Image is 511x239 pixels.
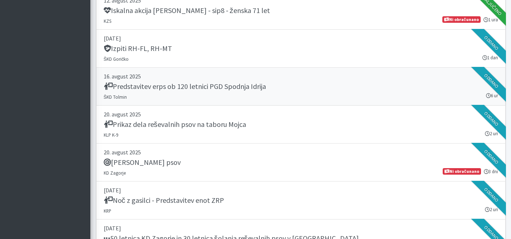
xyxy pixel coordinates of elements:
[104,18,111,24] small: KZS
[96,144,506,182] a: 20. avgust 2025 [PERSON_NAME] psov KD Zagorje 3 dni Ni obračunano Oddano
[104,82,266,91] h5: Predstavitev erps ob 120 letnici PGD Spodnja Idrija
[104,6,270,15] h5: Iskalna akcija [PERSON_NAME] - sip8 - ženska 71 let
[104,110,498,119] p: 20. avgust 2025
[104,208,111,214] small: KRP
[104,158,181,167] h5: [PERSON_NAME] psov
[96,68,506,106] a: 16. avgust 2025 Predstavitev erps ob 120 letnici PGD Spodnja Idrija ŠKD Tolmin 6 ur Oddano
[104,120,246,129] h5: Prikaz dela reševalnih psov na taboru Mojca
[104,132,118,138] small: KLP K-9
[104,186,498,195] p: [DATE]
[442,16,480,23] span: Ni obračunano
[104,224,498,232] p: [DATE]
[104,94,127,100] small: ŠKD Tolmin
[96,182,506,219] a: [DATE] Noč z gasilci - Predstavitev enot ZRP KRP 2 uri Oddano
[104,196,224,205] h5: Noč z gasilci - Predstavitev enot ZRP
[96,30,506,68] a: [DATE] Izpiti RH-FL, RH-MT ŠKD Goričko 1 dan Oddano
[104,34,498,43] p: [DATE]
[104,170,126,176] small: KD Zagorje
[96,106,506,144] a: 20. avgust 2025 Prikaz dela reševalnih psov na taboru Mojca KLP K-9 2 uri Oddano
[104,148,498,157] p: 20. avgust 2025
[443,168,481,175] span: Ni obračunano
[104,44,172,53] h5: Izpiti RH-FL, RH-MT
[104,72,498,81] p: 16. avgust 2025
[104,56,129,62] small: ŠKD Goričko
